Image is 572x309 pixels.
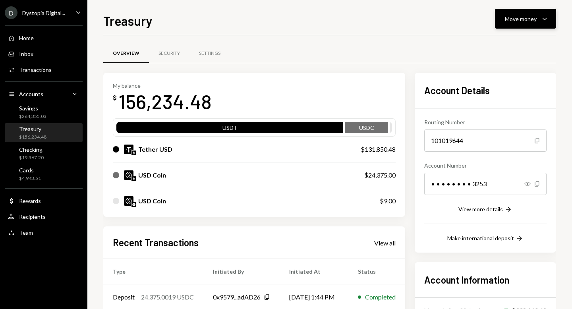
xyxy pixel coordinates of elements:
[19,229,33,236] div: Team
[447,234,524,243] button: Make international deposit
[19,146,44,153] div: Checking
[458,205,512,214] button: View more details
[505,15,537,23] div: Move money
[118,89,212,114] div: 156,234.48
[424,273,547,286] h2: Account Information
[189,43,230,64] a: Settings
[116,124,343,135] div: USDT
[113,82,212,89] div: My balance
[5,123,83,142] a: Treasury$156,234.48
[124,145,133,154] img: USDT
[19,213,46,220] div: Recipients
[19,154,44,161] div: $19,367.20
[103,43,149,64] a: Overview
[424,129,547,152] div: 101019644
[458,206,503,212] div: View more details
[131,176,136,181] img: ethereum-mainnet
[5,225,83,239] a: Team
[19,50,33,57] div: Inbox
[5,87,83,101] a: Accounts
[131,151,136,155] img: ethereum-mainnet
[113,94,117,102] div: $
[424,84,547,97] h2: Account Details
[19,197,41,204] div: Rewards
[19,105,46,112] div: Savings
[19,35,34,41] div: Home
[203,259,280,284] th: Initiated By
[124,196,133,206] img: USDC
[345,124,388,135] div: USDC
[113,50,139,57] div: Overview
[138,145,172,154] div: Tether USD
[113,236,199,249] h2: Recent Transactions
[380,196,396,206] div: $9.00
[5,102,83,122] a: Savings$264,355.03
[5,164,83,183] a: Cards$4,943.51
[348,259,405,284] th: Status
[19,175,41,182] div: $4,943.51
[447,235,514,241] div: Make international deposit
[365,292,396,302] div: Completed
[213,292,261,302] div: 0x9579...adAD26
[158,50,180,57] div: Security
[19,126,46,132] div: Treasury
[374,238,396,247] a: View all
[5,209,83,224] a: Recipients
[19,167,41,174] div: Cards
[103,259,203,284] th: Type
[138,170,166,180] div: USD Coin
[19,91,43,97] div: Accounts
[5,46,83,61] a: Inbox
[22,10,65,16] div: Dystopia Digital...
[103,13,153,29] h1: Treasury
[361,145,396,154] div: $131,850.48
[495,9,556,29] button: Move money
[5,31,83,45] a: Home
[364,170,396,180] div: $24,375.00
[19,66,52,73] div: Transactions
[138,196,166,206] div: USD Coin
[19,113,46,120] div: $264,355.03
[199,50,220,57] div: Settings
[5,144,83,163] a: Checking$19,367.20
[149,43,189,64] a: Security
[131,202,136,207] img: base-mainnet
[19,134,46,141] div: $156,234.48
[280,259,348,284] th: Initiated At
[141,292,194,302] div: 24,375.0019 USDC
[424,118,547,126] div: Routing Number
[124,170,133,180] img: USDC
[113,292,135,302] div: Deposit
[5,193,83,208] a: Rewards
[5,62,83,77] a: Transactions
[424,173,547,195] div: • • • • • • • • 3253
[5,6,17,19] div: D
[424,161,547,170] div: Account Number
